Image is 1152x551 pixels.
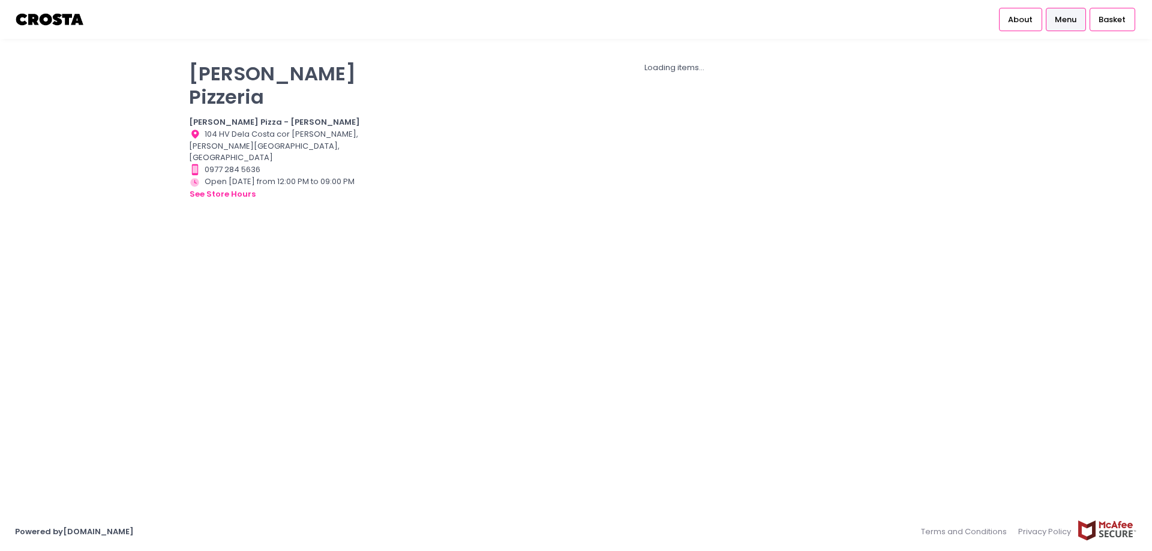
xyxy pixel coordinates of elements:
[1099,14,1126,26] span: Basket
[1013,520,1078,543] a: Privacy Policy
[386,62,963,74] div: Loading items...
[1055,14,1076,26] span: Menu
[189,164,371,176] div: 0977 284 5636
[1046,8,1086,31] a: Menu
[189,188,256,201] button: see store hours
[189,128,371,164] div: 104 HV Dela Costa cor [PERSON_NAME], [PERSON_NAME][GEOGRAPHIC_DATA], [GEOGRAPHIC_DATA]
[15,526,134,537] a: Powered by[DOMAIN_NAME]
[999,8,1042,31] a: About
[1008,14,1033,26] span: About
[921,520,1013,543] a: Terms and Conditions
[189,116,360,128] b: [PERSON_NAME] Pizza - [PERSON_NAME]
[15,9,85,30] img: logo
[189,176,371,201] div: Open [DATE] from 12:00 PM to 09:00 PM
[1077,520,1137,541] img: mcafee-secure
[189,62,371,109] p: [PERSON_NAME] Pizzeria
